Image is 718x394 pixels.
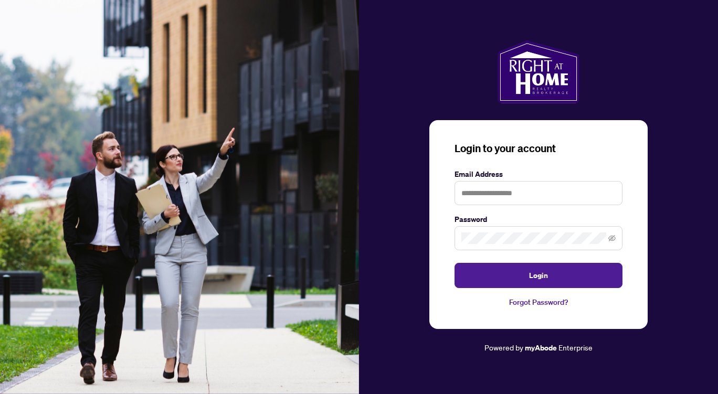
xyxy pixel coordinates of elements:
[455,168,622,180] label: Email Address
[498,40,579,103] img: ma-logo
[455,141,622,156] h3: Login to your account
[525,342,557,354] a: myAbode
[455,263,622,288] button: Login
[455,296,622,308] a: Forgot Password?
[558,343,593,352] span: Enterprise
[455,214,622,225] label: Password
[484,343,523,352] span: Powered by
[608,235,616,242] span: eye-invisible
[529,267,548,284] span: Login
